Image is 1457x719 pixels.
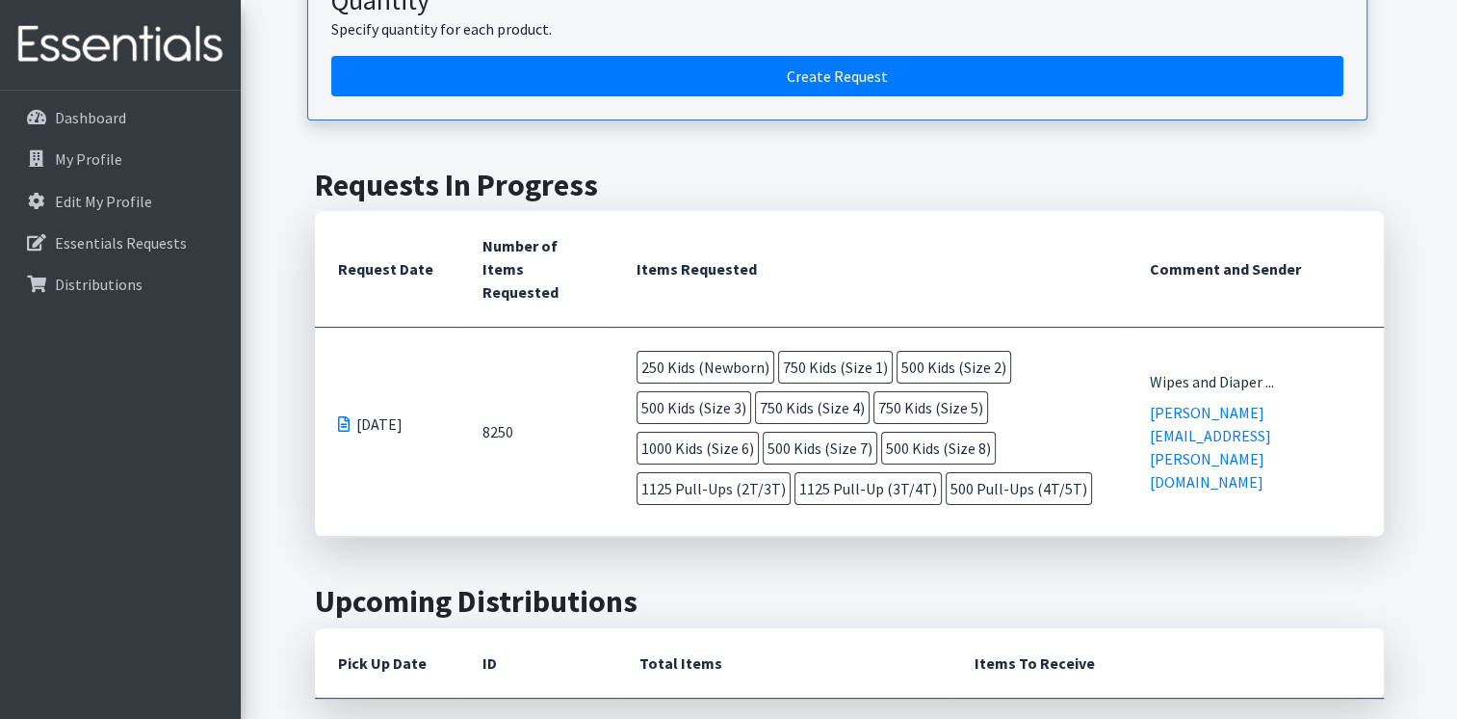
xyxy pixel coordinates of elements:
[331,56,1343,96] a: Create a request by quantity
[315,628,459,699] th: Pick Up Date
[637,351,774,384] span: 250 Kids (Newborn)
[8,140,233,178] a: My Profile
[1150,370,1361,393] div: Wipes and Diaper ...
[55,108,126,127] p: Dashboard
[881,432,996,465] span: 500 Kids (Size 8)
[1150,403,1271,492] a: [PERSON_NAME][EMAIL_ADDRESS][PERSON_NAME][DOMAIN_NAME]
[8,224,233,262] a: Essentials Requests
[55,275,143,294] p: Distributions
[873,391,988,424] span: 750 Kids (Size 5)
[613,211,1127,328] th: Items Requested
[459,211,613,328] th: Number of Items Requested
[8,13,233,77] img: HumanEssentials
[55,192,152,211] p: Edit My Profile
[8,182,233,221] a: Edit My Profile
[315,583,1384,620] h2: Upcoming Distributions
[946,472,1092,505] span: 500 Pull-Ups (4T/5T)
[8,98,233,137] a: Dashboard
[1127,211,1384,328] th: Comment and Sender
[8,265,233,304] a: Distributions
[459,628,616,699] th: ID
[897,351,1011,384] span: 500 Kids (Size 2)
[315,211,459,328] th: Request Date
[55,149,122,169] p: My Profile
[763,432,877,465] span: 500 Kids (Size 7)
[315,167,1384,203] h2: Requests In Progress
[794,472,942,505] span: 1125 Pull-Up (3T/4T)
[755,391,870,424] span: 750 Kids (Size 4)
[637,391,751,424] span: 500 Kids (Size 3)
[616,628,951,699] th: Total Items
[55,233,187,253] p: Essentials Requests
[331,17,1343,40] p: Specify quantity for each product.
[778,351,893,384] span: 750 Kids (Size 1)
[951,628,1384,699] th: Items To Receive
[637,432,759,465] span: 1000 Kids (Size 6)
[459,328,613,537] td: 8250
[637,472,791,505] span: 1125 Pull-Ups (2T/3T)
[356,413,403,436] span: [DATE]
